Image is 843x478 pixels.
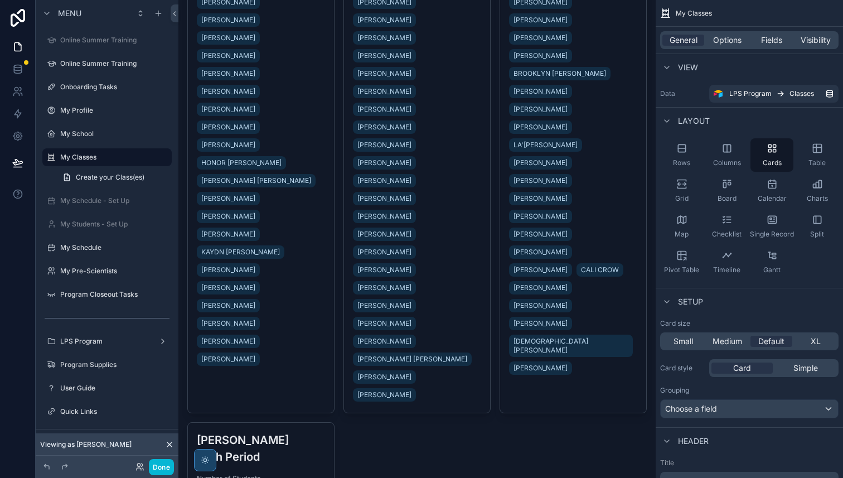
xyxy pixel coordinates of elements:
[42,102,172,119] a: My Profile
[660,458,839,467] label: Title
[810,230,824,239] span: Split
[750,245,793,279] button: Gantt
[60,196,169,205] label: My Schedule - Set Up
[763,158,782,167] span: Cards
[705,174,748,207] button: Board
[678,115,710,127] span: Layout
[808,158,826,167] span: Table
[670,35,697,46] span: General
[60,36,169,45] label: Online Summer Training
[729,89,772,98] span: LPS Program
[709,85,839,103] a: LPS ProgramClasses
[60,337,154,346] label: LPS Program
[60,384,169,393] label: User Guide
[42,426,172,444] a: Next School Year Survey
[60,407,169,416] label: Quick Links
[758,194,787,203] span: Calendar
[665,404,717,413] span: Choose a field
[660,174,703,207] button: Grid
[678,296,703,307] span: Setup
[660,210,703,243] button: Map
[60,290,169,299] label: Program Closeout Tasks
[42,148,172,166] a: My Classes
[660,364,705,373] label: Card style
[761,35,782,46] span: Fields
[807,194,828,203] span: Charts
[660,386,689,395] label: Grouping
[750,138,793,172] button: Cards
[660,89,705,98] label: Data
[796,174,839,207] button: Charts
[42,332,172,350] a: LPS Program
[660,138,703,172] button: Rows
[660,245,703,279] button: Pivot Table
[676,9,712,18] span: My Classes
[796,138,839,172] button: Table
[60,153,165,162] label: My Classes
[60,360,169,369] label: Program Supplies
[60,220,169,229] label: My Students - Set Up
[660,399,839,418] button: Choose a field
[718,194,737,203] span: Board
[789,89,814,98] span: Classes
[801,35,831,46] span: Visibility
[714,89,723,98] img: Airtable Logo
[664,265,699,274] span: Pivot Table
[796,210,839,243] button: Split
[60,129,169,138] label: My School
[60,83,169,91] label: Onboarding Tasks
[675,230,689,239] span: Map
[42,356,172,374] a: Program Supplies
[705,138,748,172] button: Columns
[705,210,748,243] button: Checklist
[56,168,172,186] a: Create your Class(es)
[673,158,690,167] span: Rows
[42,31,172,49] a: Online Summer Training
[60,243,169,252] label: My Schedule
[811,336,821,347] span: XL
[660,319,690,328] label: Card size
[42,55,172,73] a: Online Summer Training
[42,125,172,143] a: My School
[678,62,698,73] span: View
[674,336,693,347] span: Small
[42,262,172,280] a: My Pre-Scientists
[58,8,81,19] span: Menu
[712,230,742,239] span: Checklist
[713,336,742,347] span: Medium
[40,440,132,449] span: Viewing as [PERSON_NAME]
[750,174,793,207] button: Calendar
[750,230,794,239] span: Single Record
[675,194,689,203] span: Grid
[713,35,742,46] span: Options
[42,286,172,303] a: Program Closeout Tasks
[705,245,748,279] button: Timeline
[60,106,169,115] label: My Profile
[678,436,709,447] span: Header
[763,265,781,274] span: Gantt
[42,192,172,210] a: My Schedule - Set Up
[733,363,751,374] span: Card
[793,363,818,374] span: Simple
[42,215,172,233] a: My Students - Set Up
[60,267,169,276] label: My Pre-Scientists
[758,336,784,347] span: Default
[713,265,740,274] span: Timeline
[60,59,169,68] label: Online Summer Training
[713,158,741,167] span: Columns
[76,173,144,182] span: Create your Class(es)
[42,403,172,421] a: Quick Links
[42,239,172,257] a: My Schedule
[42,78,172,96] a: Onboarding Tasks
[750,210,793,243] button: Single Record
[149,459,174,475] button: Done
